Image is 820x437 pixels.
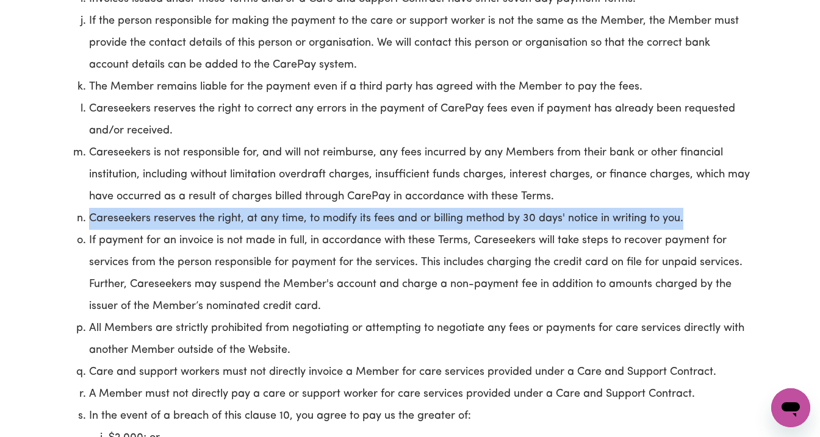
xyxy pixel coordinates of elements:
li: All Members are strictly prohibited from negotiating or attempting to negotiate any fees or payme... [89,318,750,361]
li: Careseekers is not responsible for, and will not reimburse, any fees incurred by any Members from... [89,142,750,208]
li: The Member remains liable for the payment even if a third party has agreed with the Member to pay... [89,76,750,98]
li: If the person responsible for making the payment to the care or support worker is not the same as... [89,10,750,76]
li: Careseekers reserves the right, at any time, to modify its fees and or billing method by 30 days'... [89,208,750,230]
li: A Member must not directly pay a care or support worker for care services provided under a Care a... [89,383,750,405]
li: Care and support workers must not directly invoice a Member for care services provided under a Ca... [89,361,750,383]
iframe: Button to launch messaging window [771,388,810,427]
li: If payment for an invoice is not made in full, in accordance with these Terms, Careseekers will t... [89,230,750,318]
li: Careseekers reserves the right to correct any errors in the payment of CarePay fees even if payme... [89,98,750,142]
